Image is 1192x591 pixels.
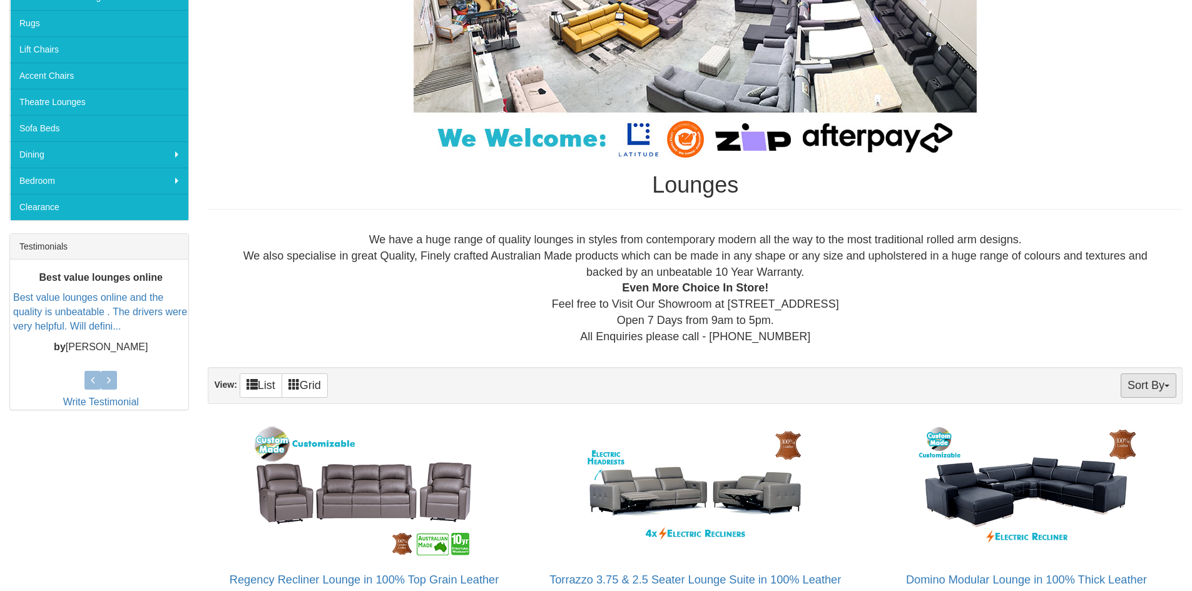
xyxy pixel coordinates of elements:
[230,573,499,586] a: Regency Recliner Lounge in 100% Top Grain Leather
[13,292,187,331] a: Best value lounges online and the quality is unbeatable . The drivers were very helpful. Will def...
[240,373,282,398] a: List
[10,234,188,260] div: Testimonials
[622,281,768,294] b: Even More Choice In Store!
[252,423,477,561] img: Regency Recliner Lounge in 100% Top Grain Leather
[10,36,188,63] a: Lift Chairs
[10,168,188,194] a: Bedroom
[10,115,188,141] a: Sofa Beds
[906,573,1147,586] a: Domino Modular Lounge in 100% Thick Leather
[218,232,1173,345] div: We have a huge range of quality lounges in styles from contemporary modern all the way to the mos...
[10,194,188,220] a: Clearance
[914,423,1139,561] img: Domino Modular Lounge in 100% Thick Leather
[54,341,66,352] b: by
[13,340,188,355] p: [PERSON_NAME]
[282,373,328,398] a: Grid
[10,10,188,36] a: Rugs
[39,272,163,283] b: Best value lounges online
[10,89,188,115] a: Theatre Lounges
[63,397,139,407] a: Write Testimonial
[583,423,808,561] img: Torrazzo 3.75 & 2.5 Seater Lounge Suite in 100% Leather
[214,380,237,390] strong: View:
[208,173,1183,198] h1: Lounges
[549,573,841,586] a: Torrazzo 3.75 & 2.5 Seater Lounge Suite in 100% Leather
[10,141,188,168] a: Dining
[10,63,188,89] a: Accent Chairs
[1121,373,1176,398] button: Sort By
